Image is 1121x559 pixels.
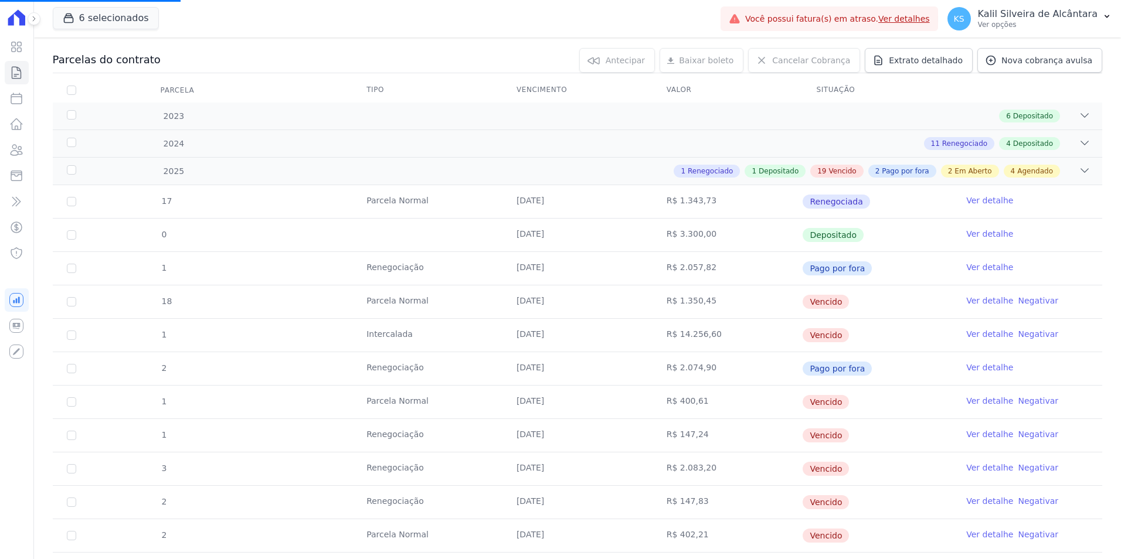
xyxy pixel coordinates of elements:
td: Intercalada [352,319,502,352]
h3: Parcelas do contrato [53,53,161,67]
span: Vencido [829,166,857,176]
a: Nova cobrança avulsa [977,48,1102,73]
span: 2 [875,166,880,176]
input: default [67,297,76,306]
a: Ver detalhe [966,228,1013,240]
span: 1 [161,397,167,406]
span: Agendado [1017,166,1053,176]
td: [DATE] [502,386,653,418]
span: 2023 [163,110,185,122]
input: default [67,531,76,540]
span: 2024 [163,138,185,150]
span: 2 [161,363,167,373]
th: Situação [802,78,952,103]
input: Só é possível selecionar pagamentos em aberto [67,264,76,273]
a: Ver detalhe [966,295,1013,306]
a: Negativar [1018,296,1058,305]
span: Renegociado [688,166,733,176]
input: default [67,431,76,440]
span: 19 [817,166,826,176]
span: Vencido [803,395,849,409]
td: [DATE] [502,219,653,251]
span: Depositado [1013,138,1053,149]
span: 1 [161,263,167,272]
a: Negativar [1018,496,1058,506]
span: 1 [161,430,167,439]
a: Negativar [1018,329,1058,339]
a: Ver detalhe [966,195,1013,206]
td: R$ 3.300,00 [653,219,803,251]
a: Ver detalhe [966,495,1013,507]
span: Vencido [803,328,849,342]
span: Renegociado [942,138,987,149]
td: Parcela Normal [352,285,502,318]
a: Ver detalhe [966,362,1013,373]
td: Parcela Normal [352,185,502,218]
td: Renegociação [352,419,502,452]
td: R$ 2.057,82 [653,252,803,285]
span: Vencido [803,428,849,442]
a: Ver detalhe [966,395,1013,407]
p: Ver opções [978,20,1098,29]
span: Você possui fatura(s) em atraso. [745,13,930,25]
td: Parcela Normal [352,386,502,418]
td: [DATE] [502,486,653,519]
td: Renegociação [352,252,502,285]
a: Ver detalhe [966,462,1013,473]
div: Parcela [147,79,209,102]
span: 2 [948,166,953,176]
span: 18 [161,296,172,306]
span: Depositado [759,166,799,176]
span: Vencido [803,295,849,309]
td: R$ 147,83 [653,486,803,519]
input: default [67,497,76,507]
td: Parcela Normal [352,519,502,552]
td: R$ 14.256,60 [653,319,803,352]
td: R$ 1.343,73 [653,185,803,218]
th: Valor [653,78,803,103]
span: Extrato detalhado [889,54,963,66]
span: 1 [752,166,756,176]
td: [DATE] [502,252,653,285]
button: 6 selecionados [53,7,159,29]
th: Tipo [352,78,502,103]
input: Só é possível selecionar pagamentos em aberto [67,230,76,240]
p: Kalil Silveira de Alcântara [978,8,1098,20]
span: KS [954,15,964,23]
span: Em Aberto [954,166,991,176]
span: Depositado [1013,111,1053,121]
a: Ver detalhe [966,261,1013,273]
span: Vencido [803,462,849,476]
td: Renegociação [352,486,502,519]
a: Ver detalhe [966,328,1013,340]
td: Renegociação [352,352,502,385]
td: R$ 1.350,45 [653,285,803,318]
td: Renegociação [352,452,502,485]
input: Só é possível selecionar pagamentos em aberto [67,197,76,206]
span: 4 [1011,166,1015,176]
td: [DATE] [502,519,653,552]
td: R$ 402,21 [653,519,803,552]
span: 2 [161,497,167,506]
span: 2 [161,530,167,540]
span: 6 [1006,111,1011,121]
span: 4 [1006,138,1011,149]
span: 1 [681,166,685,176]
span: Pago por fora [882,166,929,176]
input: default [67,464,76,473]
span: Depositado [803,228,864,242]
a: Ver detalhe [966,529,1013,540]
span: Vencido [803,529,849,543]
span: Nova cobrança avulsa [1001,54,1092,66]
td: [DATE] [502,285,653,318]
td: [DATE] [502,419,653,452]
span: 17 [161,196,172,206]
span: 3 [161,463,167,473]
span: 1 [161,330,167,339]
th: Vencimento [502,78,653,103]
td: [DATE] [502,319,653,352]
span: Pago por fora [803,362,872,376]
span: 2025 [163,165,185,178]
a: Negativar [1018,463,1058,472]
a: Negativar [1018,396,1058,405]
